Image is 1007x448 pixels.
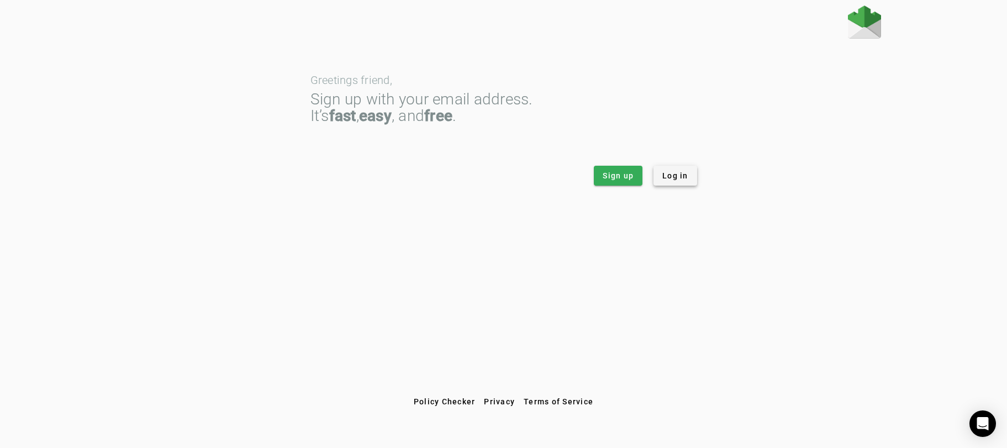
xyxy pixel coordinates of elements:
div: Open Intercom Messenger [969,410,996,437]
strong: free [424,107,452,125]
span: Terms of Service [524,397,593,406]
button: Terms of Service [519,392,598,412]
button: Sign up [594,166,642,186]
div: Greetings friend, [310,75,697,86]
div: Sign up with your email address. It’s , , and . [310,91,697,124]
span: Policy Checker [414,397,476,406]
button: Policy Checker [409,392,480,412]
button: Privacy [479,392,519,412]
strong: easy [359,107,392,125]
img: Fraudmarc Logo [848,6,881,39]
button: Log in [653,166,697,186]
span: Sign up [603,170,634,181]
span: Privacy [484,397,515,406]
strong: fast [329,107,356,125]
span: Log in [662,170,688,181]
